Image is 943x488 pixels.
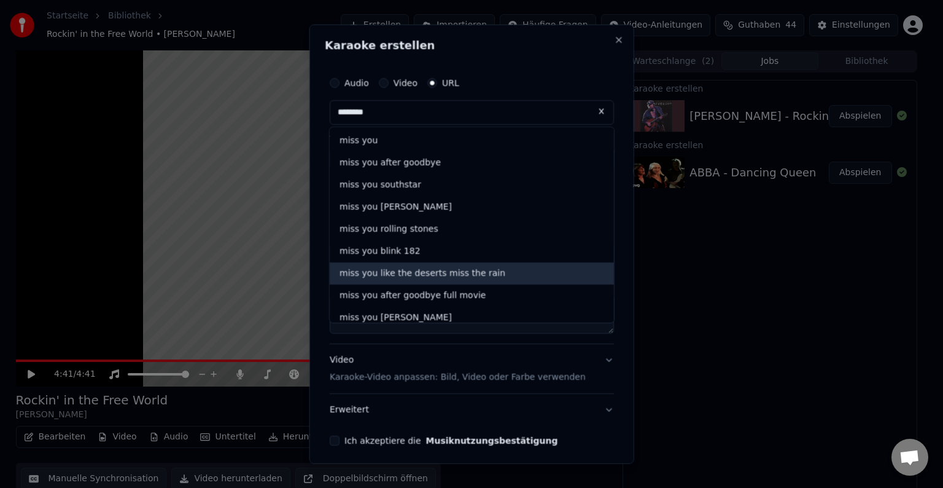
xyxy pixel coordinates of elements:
[344,436,557,445] label: Ich akzeptiere die
[330,394,614,426] button: Erweitert
[330,196,614,218] div: miss you [PERSON_NAME]
[425,436,557,445] button: Ich akzeptiere die
[330,174,614,196] div: miss you southstar
[325,40,619,51] h2: Karaoke erstellen
[330,371,586,384] p: Karaoke-Video anpassen: Bild, Video oder Farbe verwenden
[393,79,417,87] label: Video
[330,285,614,307] div: miss you after goodbye full movie
[330,218,614,240] div: miss you rolling stones
[442,79,459,87] label: URL
[330,130,614,152] div: miss you
[330,262,614,285] div: miss you like the deserts miss the rain
[330,240,614,262] div: miss you blink 182
[330,344,614,393] button: VideoKaraoke-Video anpassen: Bild, Video oder Farbe verwenden
[330,152,614,174] div: miss you after goodbye
[330,307,614,329] div: miss you [PERSON_NAME]
[344,79,369,87] label: Audio
[330,354,586,384] div: Video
